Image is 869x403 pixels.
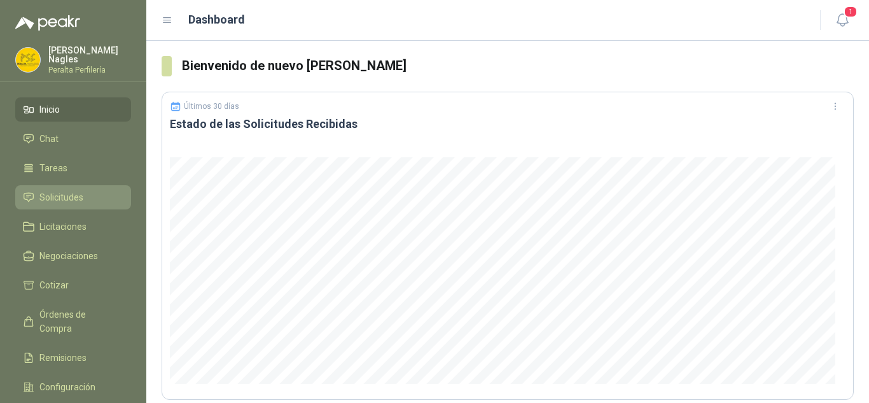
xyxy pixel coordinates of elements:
[39,278,69,292] span: Cotizar
[15,346,131,370] a: Remisiones
[15,302,131,341] a: Órdenes de Compra
[15,273,131,297] a: Cotizar
[15,185,131,209] a: Solicitudes
[15,15,80,31] img: Logo peakr
[39,161,67,175] span: Tareas
[831,9,854,32] button: 1
[15,375,131,399] a: Configuración
[39,103,60,117] span: Inicio
[170,117,845,132] h3: Estado de las Solicitudes Recibidas
[39,132,59,146] span: Chat
[39,380,95,394] span: Configuración
[182,56,854,76] h3: Bienvenido de nuevo [PERSON_NAME]
[15,244,131,268] a: Negociaciones
[15,127,131,151] a: Chat
[15,156,131,180] a: Tareas
[39,190,83,204] span: Solicitudes
[16,48,40,72] img: Company Logo
[48,66,131,74] p: Peralta Perfilería
[184,102,239,111] p: Últimos 30 días
[39,351,87,365] span: Remisiones
[15,215,131,239] a: Licitaciones
[48,46,131,64] p: [PERSON_NAME] Nagles
[15,97,131,122] a: Inicio
[188,11,245,29] h1: Dashboard
[844,6,858,18] span: 1
[39,308,119,336] span: Órdenes de Compra
[39,220,87,234] span: Licitaciones
[39,249,98,263] span: Negociaciones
